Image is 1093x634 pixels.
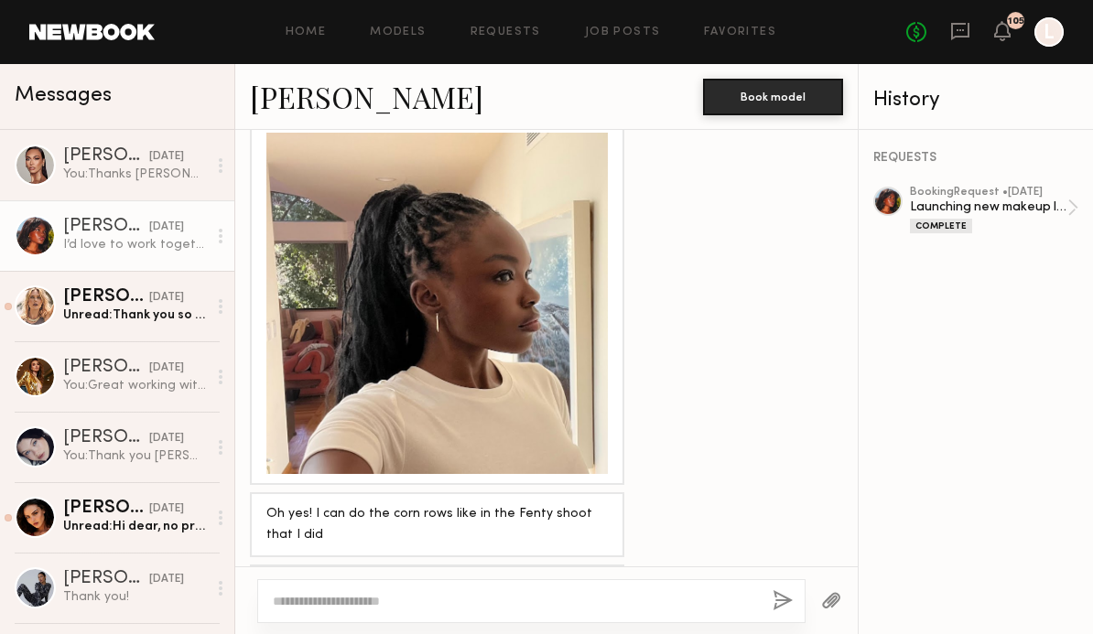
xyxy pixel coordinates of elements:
[63,218,149,236] div: [PERSON_NAME]
[1008,16,1024,27] div: 105
[703,88,843,103] a: Book model
[63,518,207,535] div: Unread: Hi dear, no problem! Hope we will work together soon 🥰
[286,27,327,38] a: Home
[471,27,541,38] a: Requests
[873,152,1078,165] div: REQUESTS
[149,219,184,236] div: [DATE]
[63,588,207,606] div: Thank you!
[704,27,776,38] a: Favorites
[149,430,184,447] div: [DATE]
[63,570,149,588] div: [PERSON_NAME]
[910,187,1067,199] div: booking Request • [DATE]
[63,147,149,166] div: [PERSON_NAME]
[873,90,1078,111] div: History
[63,500,149,518] div: [PERSON_NAME]
[15,85,112,106] span: Messages
[149,571,184,588] div: [DATE]
[910,199,1067,216] div: Launching new makeup line. Models needed for a live makeup/fashion presentation
[370,27,426,38] a: Models
[250,77,483,116] a: [PERSON_NAME]
[703,79,843,115] button: Book model
[63,359,149,377] div: [PERSON_NAME]
[149,360,184,377] div: [DATE]
[63,447,207,465] div: You: Thank you [PERSON_NAME] :)
[63,288,149,306] div: [PERSON_NAME]
[910,219,972,233] div: Complete
[63,306,207,324] div: Unread: Thank you so much it was wonderful to work with you again . And thank you so much for the...
[585,27,661,38] a: Job Posts
[149,500,184,518] div: [DATE]
[910,187,1078,233] a: bookingRequest •[DATE]Launching new makeup line. Models needed for a live makeup/fashion presenta...
[63,166,207,183] div: You: Thanks [PERSON_NAME] 💕💕
[149,289,184,306] div: [DATE]
[149,148,184,166] div: [DATE]
[63,377,207,394] div: You: Great working with you [PERSON_NAME] 💕💕💕
[63,429,149,447] div: [PERSON_NAME]
[266,504,608,546] div: Oh yes! I can do the corn rows like in the Fenty shoot that I did
[63,236,207,253] div: I’d love to work together again, I think you’re so amazing! Pls lmk if you have anything else you...
[1034,17,1064,47] a: L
